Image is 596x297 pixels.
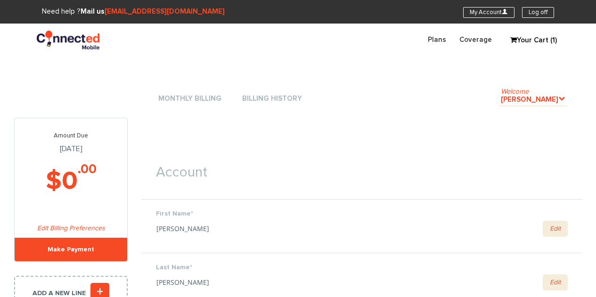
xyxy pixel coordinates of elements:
a: Monthly Billing [156,93,224,105]
a: [EMAIL_ADDRESS][DOMAIN_NAME] [105,8,225,15]
strong: Mail us [81,8,225,15]
a: Coverage [453,31,498,49]
a: Edit Billing Preferences [37,225,105,232]
span: Need help ? [42,8,225,15]
p: Amount Due [15,132,127,140]
a: My AccountU [463,7,514,18]
span: Welcome [501,88,529,95]
a: Edit [543,274,568,290]
label: Last Name* [156,263,568,272]
a: Plans [421,31,453,49]
i: . [558,95,565,102]
a: Edit [543,221,568,237]
a: Billing History [240,93,304,105]
h2: $0 [15,168,127,195]
h1: Account [142,151,582,185]
label: First Name* [156,209,568,218]
a: Welcome[PERSON_NAME]. [498,94,568,106]
a: Your Cart (1) [506,33,553,48]
a: Make Payment [15,238,127,261]
h3: [DATE] [15,132,127,153]
sup: .00 [78,163,97,176]
i: U [502,8,508,15]
a: Log off [522,7,554,18]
